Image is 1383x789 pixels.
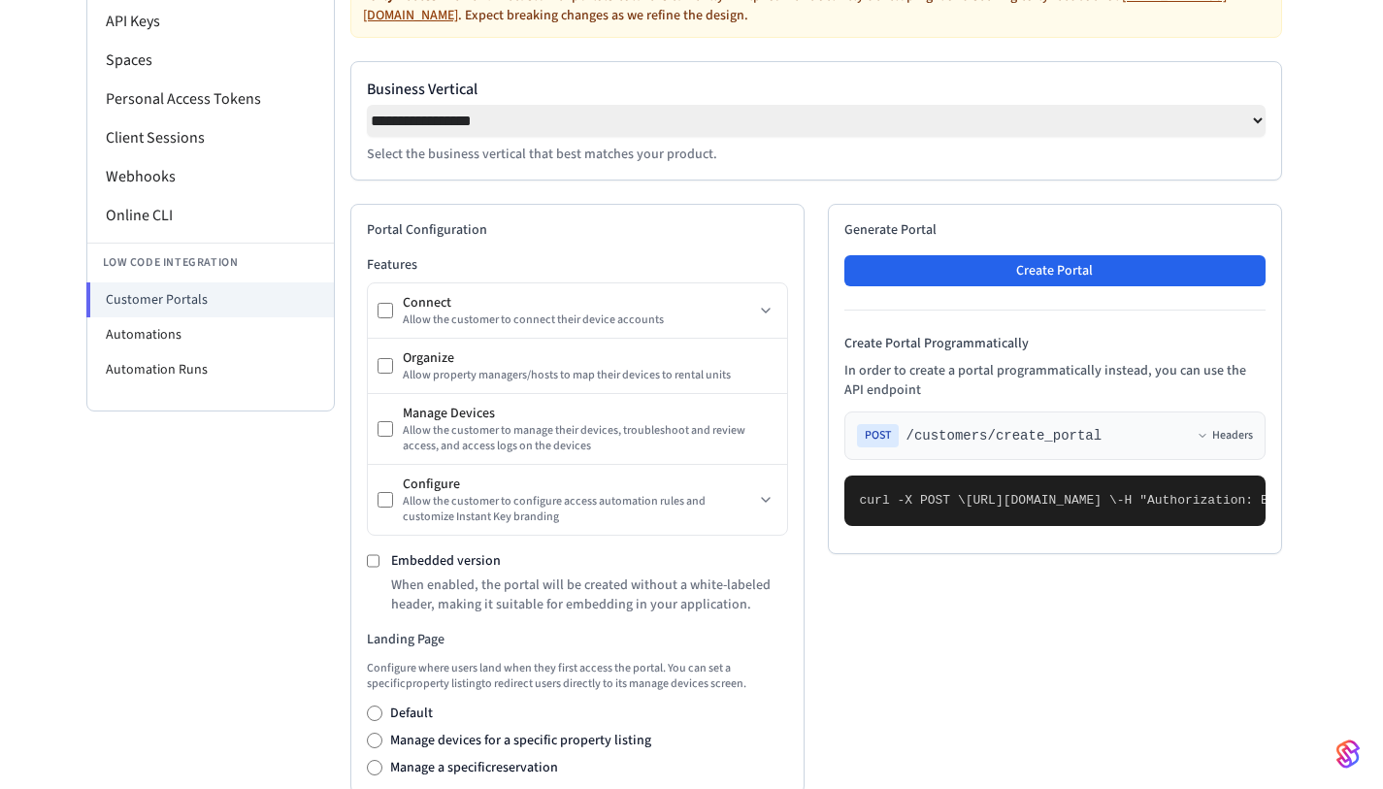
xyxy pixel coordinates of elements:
span: [URL][DOMAIN_NAME] \ [966,493,1117,508]
h4: Create Portal Programmatically [844,334,1266,353]
h2: Portal Configuration [367,220,788,240]
p: Select the business vertical that best matches your product. [367,145,1266,164]
li: Low Code Integration [87,243,334,282]
li: Personal Access Tokens [87,80,334,118]
p: When enabled, the portal will be created without a white-labeled header, making it suitable for e... [391,575,788,614]
div: Allow the customer to configure access automation rules and customize Instant Key branding [403,494,754,525]
div: Allow property managers/hosts to map their devices to rental units [403,368,777,383]
li: Online CLI [87,196,334,235]
span: POST [857,424,899,447]
div: Allow the customer to connect their device accounts [403,312,754,328]
p: In order to create a portal programmatically instead, you can use the API endpoint [844,361,1266,400]
label: Manage devices for a specific property listing [390,731,651,750]
div: Manage Devices [403,404,777,423]
div: Configure [403,475,754,494]
span: /customers/create_portal [906,426,1103,445]
img: SeamLogoGradient.69752ec5.svg [1336,739,1360,770]
p: Configure where users land when they first access the portal. You can set a specific property lis... [367,661,788,692]
div: Organize [403,348,777,368]
button: Headers [1197,428,1253,444]
li: Customer Portals [86,282,334,317]
div: Connect [403,293,754,312]
li: Webhooks [87,157,334,196]
li: API Keys [87,2,334,41]
div: Allow the customer to manage their devices, troubleshoot and review access, and access logs on th... [403,423,777,454]
li: Spaces [87,41,334,80]
label: Default [390,704,433,723]
h2: Generate Portal [844,220,1266,240]
li: Client Sessions [87,118,334,157]
li: Automations [87,317,334,352]
h3: Landing Page [367,630,788,649]
li: Automation Runs [87,352,334,387]
label: Manage a specific reservation [390,758,558,777]
label: Embedded version [391,551,501,571]
button: Create Portal [844,255,1266,286]
span: curl -X POST \ [860,493,966,508]
h3: Features [367,255,788,275]
label: Business Vertical [367,78,1266,101]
